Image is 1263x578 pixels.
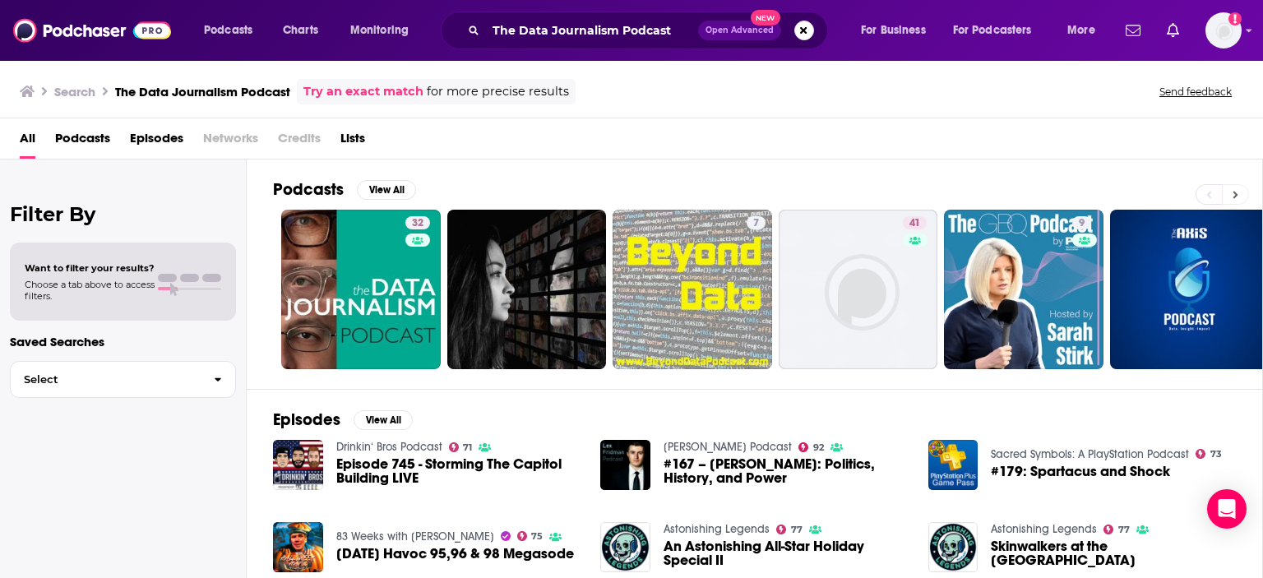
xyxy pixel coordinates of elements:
span: [DATE] Havoc 95,96 & 98 Megasode [336,547,574,561]
a: Lex Fridman Podcast [664,440,792,454]
img: Halloween Havoc 95,96 & 98 Megasode [273,522,323,572]
span: 77 [1118,526,1130,534]
a: 77 [1103,525,1130,534]
button: open menu [849,17,946,44]
a: 71 [449,442,473,452]
p: Saved Searches [10,334,236,349]
a: EpisodesView All [273,409,413,430]
button: Show profile menu [1205,12,1242,49]
a: 77 [776,525,803,534]
span: 71 [463,444,472,451]
a: 32 [405,216,430,229]
span: More [1067,19,1095,42]
button: View All [354,410,413,430]
a: All [20,125,35,159]
button: open menu [1056,17,1116,44]
a: #179: Spartacus and Shock [991,465,1170,479]
a: 83 Weeks with Eric Bischoff [336,529,494,543]
a: Halloween Havoc 95,96 & 98 Megasode [336,547,574,561]
span: Monitoring [350,19,409,42]
svg: Add a profile image [1228,12,1242,25]
a: 73 [1196,449,1222,459]
img: #179: Spartacus and Shock [928,440,978,490]
span: Select [11,374,201,385]
h2: Episodes [273,409,340,430]
button: open menu [942,17,1056,44]
img: #167 – Saagar Enjeti: Politics, History, and Power [600,440,650,490]
div: Search podcasts, credits, & more... [456,12,844,49]
span: For Podcasters [953,19,1032,42]
button: Select [10,361,236,398]
span: 75 [531,533,543,540]
span: Charts [283,19,318,42]
a: 32 [281,210,441,369]
span: Open Advanced [706,26,774,35]
a: Drinkin‘ Bros Podcast [336,440,442,454]
a: Show notifications dropdown [1119,16,1147,44]
span: 92 [813,444,824,451]
span: 41 [909,215,920,232]
a: An Astonishing All-Star Holiday Special II [664,539,909,567]
button: open menu [339,17,430,44]
a: 41 [779,210,938,369]
a: Sacred Symbols: A PlayStation Podcast [991,447,1189,461]
button: Open AdvancedNew [698,21,781,40]
span: Networks [203,125,258,159]
span: 77 [791,526,803,534]
button: View All [357,180,416,200]
img: An Astonishing All-Star Holiday Special II [600,522,650,572]
a: Episode 745 - Storming The Capitol Building LIVE [336,457,581,485]
img: User Profile [1205,12,1242,49]
a: 92 [798,442,824,452]
a: Skinwalkers at the Pentagon [991,539,1236,567]
a: #167 – Saagar Enjeti: Politics, History, and Power [664,457,909,485]
span: Logged in as mindyn [1205,12,1242,49]
a: Try an exact match [303,82,423,101]
span: Skinwalkers at the [GEOGRAPHIC_DATA] [991,539,1236,567]
span: Podcasts [204,19,252,42]
span: For Business [861,19,926,42]
a: Charts [272,17,328,44]
span: #167 – [PERSON_NAME]: Politics, History, and Power [664,457,909,485]
a: Podchaser - Follow, Share and Rate Podcasts [13,15,171,46]
h3: The Data Journalism Podcast [115,84,290,99]
a: Podcasts [55,125,110,159]
span: 73 [1210,451,1222,458]
a: Lists [340,125,365,159]
a: 7 [613,210,772,369]
button: open menu [192,17,274,44]
span: Want to filter your results? [25,262,155,274]
a: PodcastsView All [273,179,416,200]
a: Episodes [130,125,183,159]
span: 9 [1079,215,1085,232]
h2: Filter By [10,202,236,226]
span: Choose a tab above to access filters. [25,279,155,302]
img: Skinwalkers at the Pentagon [928,522,978,572]
input: Search podcasts, credits, & more... [486,17,698,44]
span: 32 [412,215,423,232]
a: 75 [517,531,544,541]
a: Astonishing Legends [664,522,770,536]
a: 9 [944,210,1103,369]
div: Open Intercom Messenger [1207,489,1247,529]
h3: Search [54,84,95,99]
span: New [751,10,780,25]
a: 7 [747,216,766,229]
span: 7 [753,215,759,232]
img: Episode 745 - Storming The Capitol Building LIVE [273,440,323,490]
a: 9 [1072,216,1091,229]
a: Show notifications dropdown [1160,16,1186,44]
